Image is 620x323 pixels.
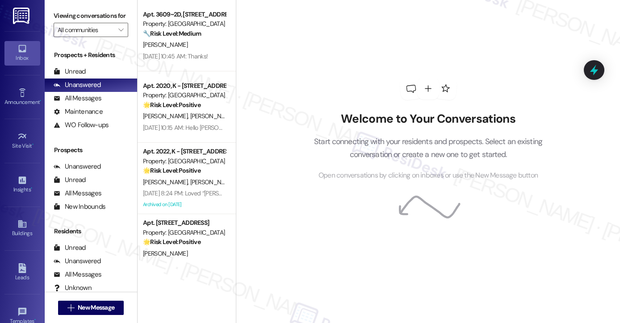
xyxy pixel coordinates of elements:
[143,29,201,37] strong: 🔧 Risk Level: Medium
[54,94,101,103] div: All Messages
[54,189,101,198] div: All Messages
[54,270,101,279] div: All Messages
[54,243,86,253] div: Unread
[301,112,556,126] h2: Welcome to Your Conversations
[40,98,41,104] span: •
[143,52,208,60] div: [DATE] 10:45 AM: Thanks!
[143,249,188,257] span: [PERSON_NAME]
[143,166,201,174] strong: 🌟 Risk Level: Positive
[54,202,105,211] div: New Inbounds
[54,283,92,293] div: Unknown
[143,91,226,100] div: Property: [GEOGRAPHIC_DATA]
[143,124,511,132] div: [DATE] 10:15 AM: Hello [PERSON_NAME], thank you for reaching out! I think we are all set here, an...
[34,317,36,323] span: •
[78,303,114,312] span: New Message
[318,170,538,181] span: Open conversations by clicking on inboxes or use the New Message button
[190,112,235,120] span: [PERSON_NAME]
[45,227,137,236] div: Residents
[32,141,34,148] span: •
[143,218,226,228] div: Apt. [STREET_ADDRESS]
[54,175,86,185] div: Unread
[143,81,226,91] div: Apt. 2020, K - [STREET_ADDRESS]
[143,228,226,237] div: Property: [GEOGRAPHIC_DATA]
[4,129,40,153] a: Site Visit •
[143,10,226,19] div: Apt. 3609~2D, [STREET_ADDRESS]
[143,157,226,166] div: Property: [GEOGRAPHIC_DATA]
[4,41,40,65] a: Inbox
[54,107,103,116] div: Maintenance
[45,145,137,155] div: Prospects
[54,120,109,130] div: WO Follow-ups
[143,19,226,29] div: Property: [GEOGRAPHIC_DATA]
[45,50,137,60] div: Prospects + Residents
[13,8,31,24] img: ResiDesk Logo
[54,9,128,23] label: Viewing conversations for
[58,301,124,315] button: New Message
[4,173,40,197] a: Insights •
[143,147,226,156] div: Apt. 2022, K - [STREET_ADDRESS]
[54,257,101,266] div: Unanswered
[301,135,556,161] p: Start connecting with your residents and prospects. Select an existing conversation or create a n...
[54,162,101,171] div: Unanswered
[143,178,190,186] span: [PERSON_NAME]
[143,101,201,109] strong: 🌟 Risk Level: Positive
[4,261,40,285] a: Leads
[67,304,74,311] i: 
[4,216,40,240] a: Buildings
[143,41,188,49] span: [PERSON_NAME]
[143,238,201,246] strong: 🌟 Risk Level: Positive
[118,26,123,33] i: 
[142,199,226,210] div: Archived on [DATE]
[143,112,190,120] span: [PERSON_NAME]
[54,67,86,76] div: Unread
[31,185,32,191] span: •
[58,23,114,37] input: All communities
[54,80,101,90] div: Unanswered
[190,178,238,186] span: [PERSON_NAME]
